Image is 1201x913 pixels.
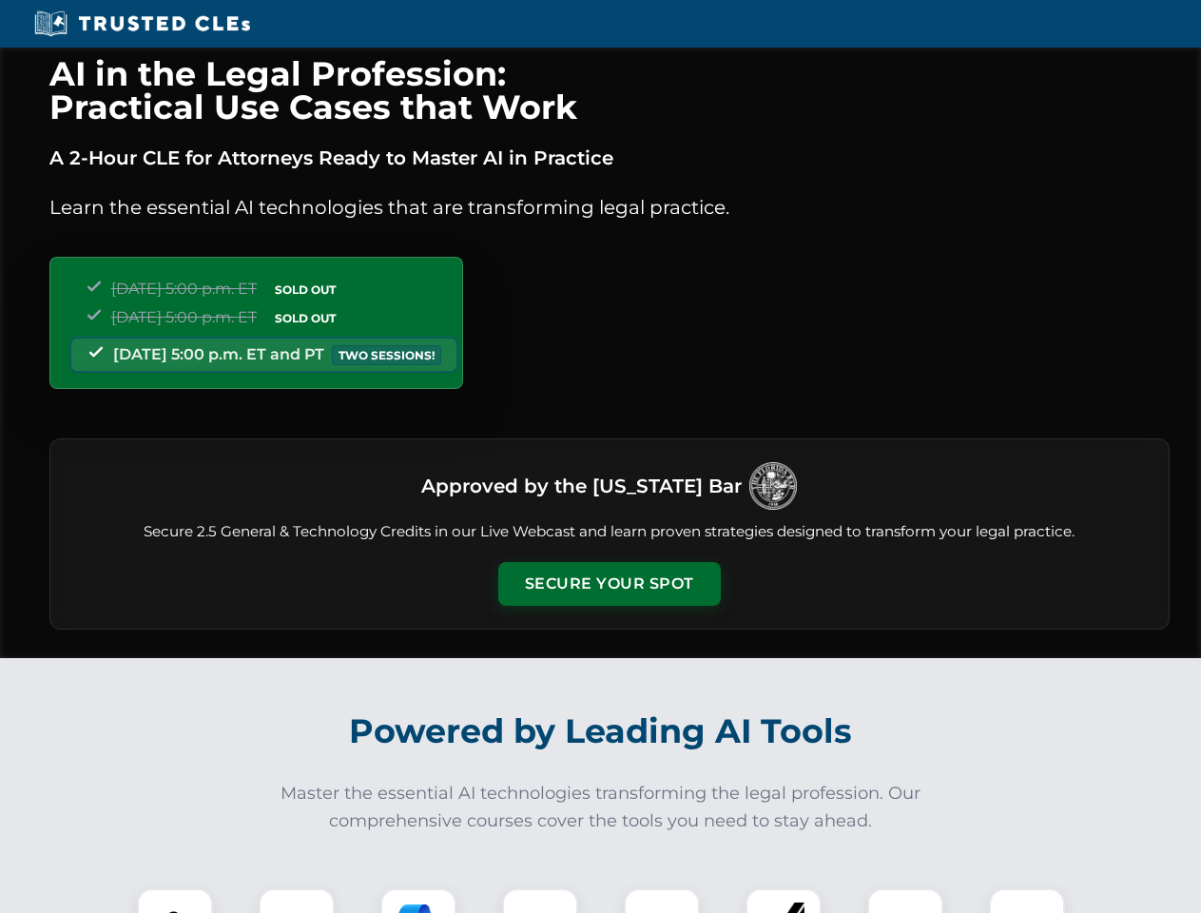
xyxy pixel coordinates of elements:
span: [DATE] 5:00 p.m. ET [111,280,257,298]
button: Secure Your Spot [498,562,721,606]
span: SOLD OUT [268,308,342,328]
p: Master the essential AI technologies transforming the legal profession. Our comprehensive courses... [268,780,934,835]
h1: AI in the Legal Profession: Practical Use Cases that Work [49,57,1170,124]
p: A 2-Hour CLE for Attorneys Ready to Master AI in Practice [49,143,1170,173]
h2: Powered by Leading AI Tools [74,698,1128,765]
h3: Approved by the [US_STATE] Bar [421,469,742,503]
p: Secure 2.5 General & Technology Credits in our Live Webcast and learn proven strategies designed ... [73,521,1146,543]
p: Learn the essential AI technologies that are transforming legal practice. [49,192,1170,223]
img: Logo [749,462,797,510]
img: Trusted CLEs [29,10,256,38]
span: [DATE] 5:00 p.m. ET [111,308,257,326]
span: SOLD OUT [268,280,342,300]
